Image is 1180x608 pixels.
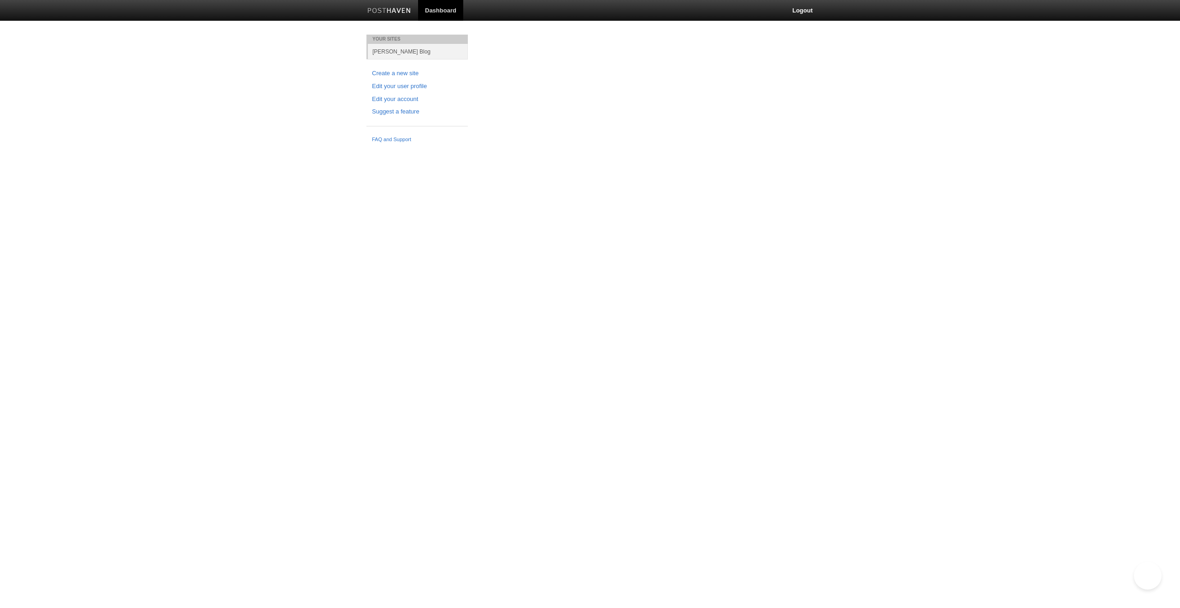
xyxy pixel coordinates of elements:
[372,82,462,91] a: Edit your user profile
[372,95,462,104] a: Edit your account
[1134,562,1162,590] iframe: Help Scout Beacon - Open
[372,136,462,144] a: FAQ and Support
[366,35,468,44] li: Your Sites
[368,44,468,59] a: [PERSON_NAME] Blog
[372,107,462,117] a: Suggest a feature
[372,69,462,78] a: Create a new site
[367,8,411,15] img: Posthaven-bar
